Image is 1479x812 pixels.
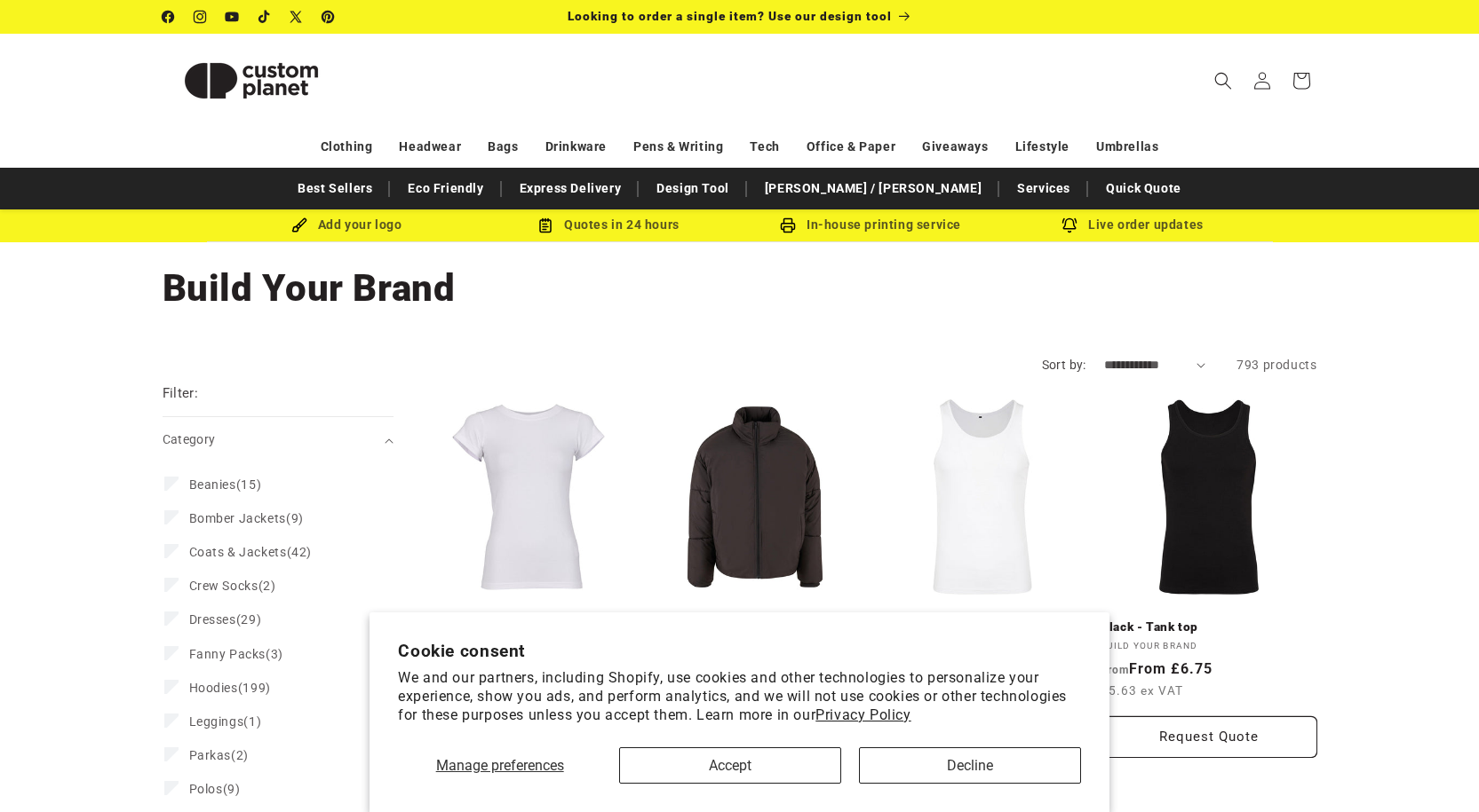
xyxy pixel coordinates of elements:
p: We and our partners, including Shopify, use cookies and other technologies to personalize your ex... [398,669,1081,724]
a: Lifestyle [1015,131,1069,162]
span: Beanies [189,477,236,492]
button: Decline [859,747,1081,784]
span: (2) [189,747,249,763]
a: Tech [750,131,779,162]
div: Add your logo [216,214,478,236]
span: Dresses [189,612,236,627]
span: Coats & Jackets [189,545,287,559]
span: (199) [189,680,271,696]
button: Manage preferences [398,747,601,784]
span: 793 products [1236,358,1316,372]
a: Black - Tank top [1101,619,1317,635]
span: (2) [189,578,276,594]
span: (9) [189,510,304,526]
div: In-house printing service [740,214,1002,236]
span: Hoodies [189,681,238,695]
a: Pens & Writing [633,131,723,162]
a: Quick Quote [1097,173,1190,204]
span: Leggings [189,714,244,729]
span: (15) [189,477,262,493]
summary: Category (0 selected) [163,417,394,462]
a: Custom Planet [155,34,346,127]
div: Live order updates [1002,214,1264,236]
label: Sort by: [1042,358,1086,372]
img: In-house printing [780,217,796,233]
img: Order Updates Icon [537,217,553,233]
span: Bomber Jackets [189,511,286,525]
a: Express Delivery [511,173,631,204]
a: Office & Paper [807,131,895,162]
span: Manage preferences [436,757,564,774]
a: Headwear [399,131,461,162]
a: Umbrellas [1096,131,1158,162]
span: Crew Socks [189,579,258,593]
a: Best Sellers [289,173,381,204]
div: Quotes in 24 hours [478,214,740,236]
a: Clothing [321,131,373,162]
a: Drinkware [545,131,607,162]
img: Brush Icon [291,217,307,233]
button: Accept [619,747,841,784]
span: (1) [189,713,262,729]
span: Parkas [189,748,232,762]
button: Request Quote [1101,716,1317,758]
span: (29) [189,611,262,627]
summary: Search [1204,61,1243,100]
a: Giveaways [922,131,988,162]
a: Privacy Policy [815,706,910,723]
h2: Filter: [163,383,199,404]
span: (9) [189,781,241,797]
h2: Cookie consent [398,641,1081,661]
img: Order updates [1062,217,1077,233]
span: Fanny Packs [189,647,266,661]
h1: Build Your Brand [163,264,1317,312]
span: Category [163,432,216,446]
a: [PERSON_NAME] / [PERSON_NAME] [756,173,990,204]
span: (42) [189,544,312,560]
span: (3) [189,646,283,662]
a: Eco Friendly [399,173,492,204]
a: Bags [488,131,518,162]
a: Services [1008,173,1079,204]
span: Polos [189,782,223,796]
span: Looking to order a single item? Use our design tool [568,9,892,23]
img: Custom Planet [163,41,340,121]
a: Design Tool [648,173,738,204]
